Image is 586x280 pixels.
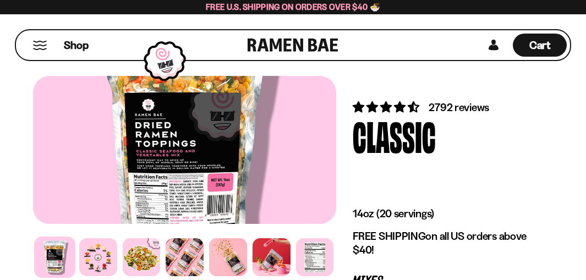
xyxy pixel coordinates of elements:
span: Cart [529,39,551,52]
a: Shop [64,34,89,57]
span: 4.68 stars [353,100,421,114]
strong: FREE SHIPPING [353,229,425,243]
button: Mobile Menu Trigger [32,41,47,50]
p: on all US orders above $40! [353,229,536,257]
span: 2792 reviews [429,101,489,114]
p: 14oz (20 servings) [353,207,536,221]
div: Classic [353,115,436,156]
span: Shop [64,38,89,53]
span: Free U.S. Shipping on Orders over $40 🍜 [206,2,380,12]
a: Cart [513,30,567,60]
